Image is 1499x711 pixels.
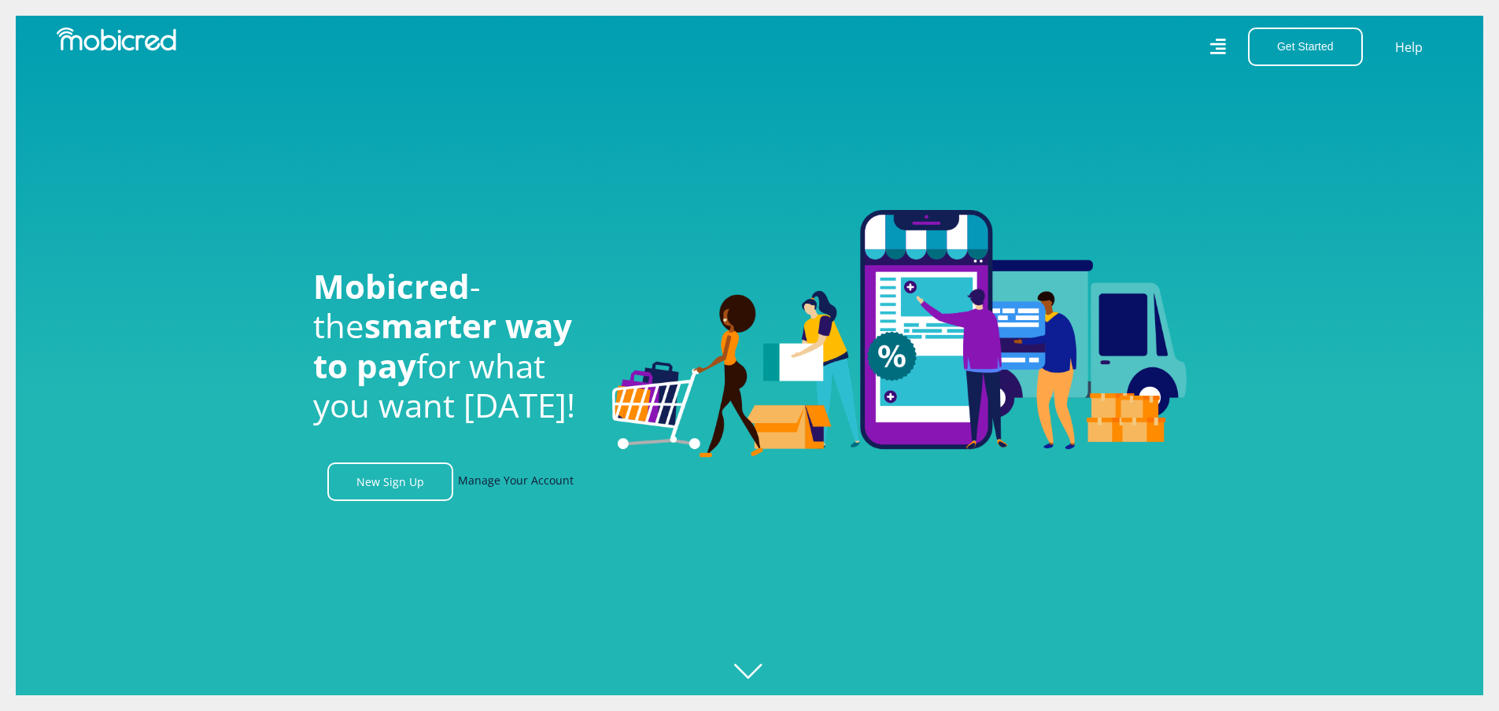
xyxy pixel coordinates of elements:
[313,267,589,425] h1: - the for what you want [DATE]!
[313,263,470,308] span: Mobicred
[327,462,453,501] a: New Sign Up
[612,210,1187,459] img: Welcome to Mobicred
[57,28,176,51] img: Mobicred
[1394,37,1423,57] a: Help
[313,303,572,387] span: smarter way to pay
[458,462,574,501] a: Manage Your Account
[1248,28,1363,66] button: Get Started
